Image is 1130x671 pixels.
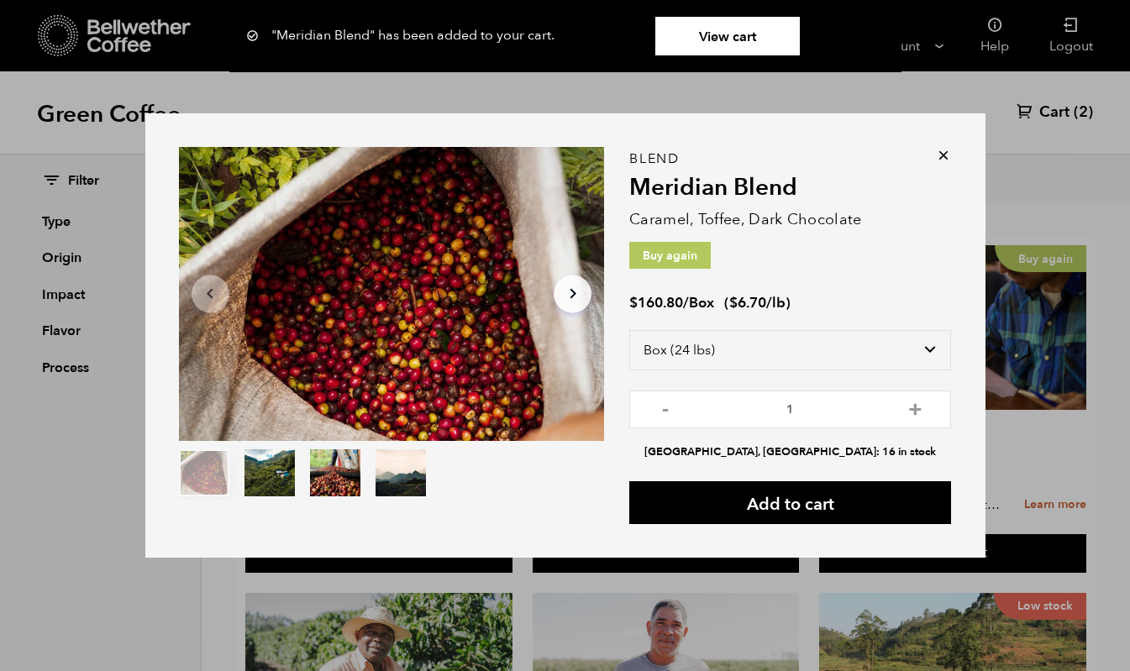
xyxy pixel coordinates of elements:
bdi: 160.80 [629,293,683,312]
span: $ [729,293,738,312]
bdi: 6.70 [729,293,766,312]
span: $ [629,293,638,312]
h2: Meridian Blend [629,174,951,202]
span: ( ) [724,293,791,312]
button: Add to cart [629,481,951,524]
p: Caramel, Toffee, Dark Chocolate [629,208,951,231]
li: [GEOGRAPHIC_DATA], [GEOGRAPHIC_DATA]: 16 in stock [629,444,951,460]
button: + [905,399,926,416]
p: Buy again [629,242,711,269]
span: / [683,293,689,312]
button: - [654,399,675,416]
span: /lb [766,293,786,312]
span: Box [689,293,714,312]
